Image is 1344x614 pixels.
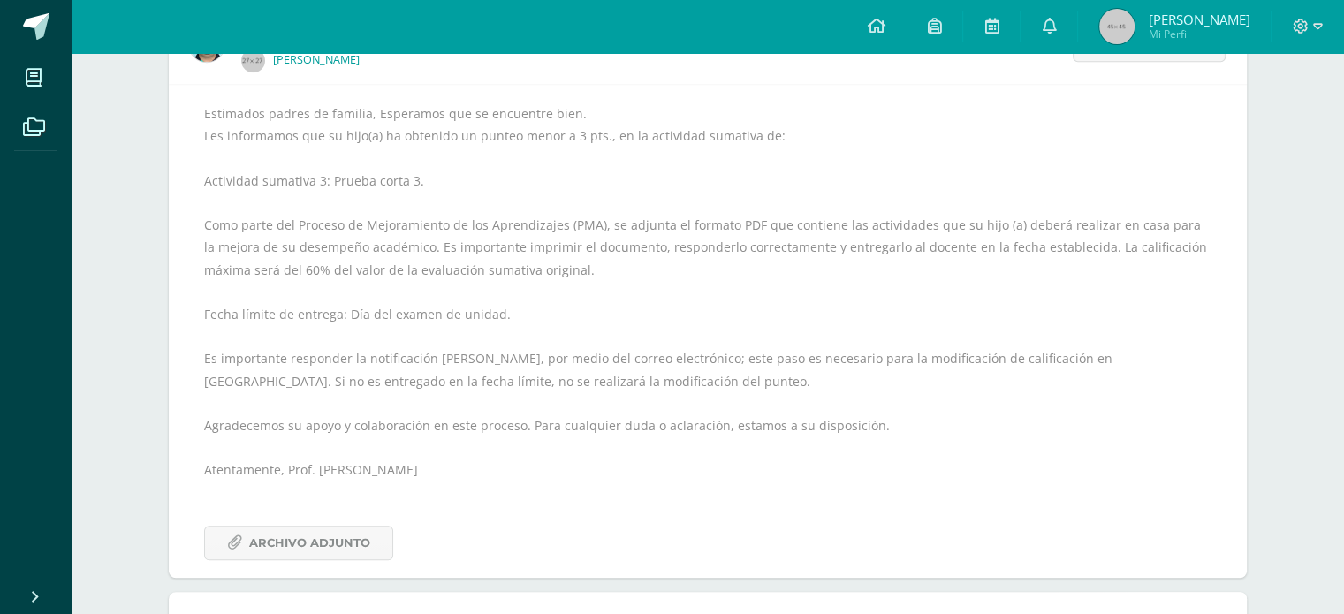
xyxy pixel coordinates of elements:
a: Archivo Adjunto [204,526,393,560]
img: 27x27 [241,49,265,72]
span: Mi Perfil [1148,27,1249,42]
span: [PERSON_NAME] [1148,11,1249,28]
div: Estimados padres de familia, Esperamos que se encuentre bien. Les informamos que su hijo(a) ha ob... [204,102,1211,560]
img: 45x45 [1099,9,1135,44]
span: Archivo Adjunto [249,527,370,559]
p: [PERSON_NAME] [273,53,360,67]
